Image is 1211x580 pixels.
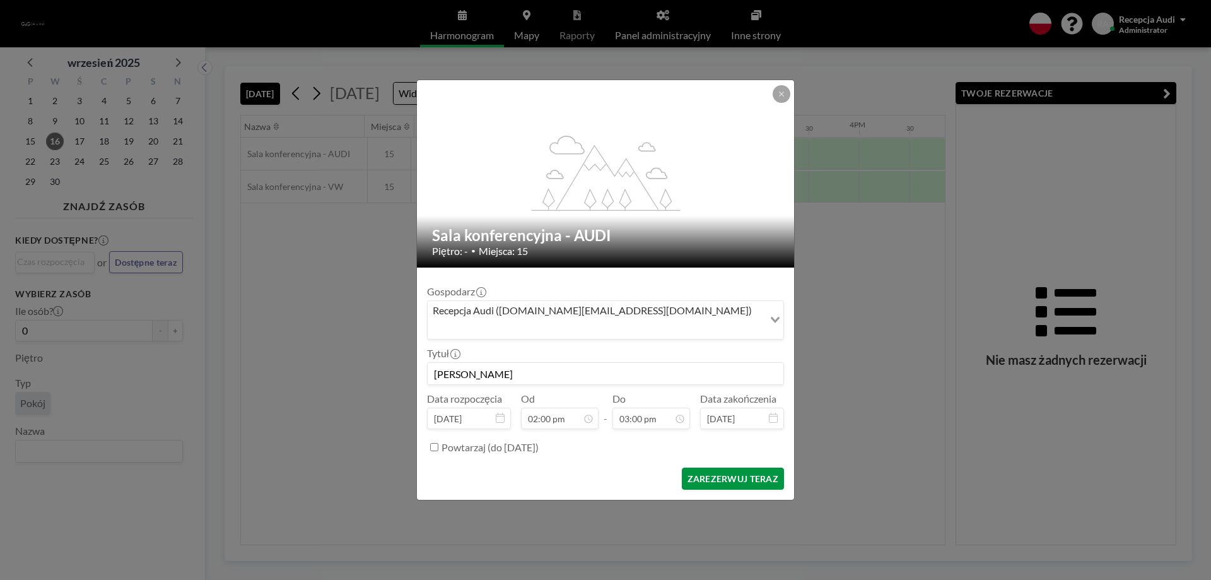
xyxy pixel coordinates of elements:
[430,304,754,317] span: Recepcja Audi ([DOMAIN_NAME][EMAIL_ADDRESS][DOMAIN_NAME])
[427,285,485,298] label: Gospodarz
[682,468,784,490] button: ZAREZERWUJ TERAZ
[479,245,528,257] span: Miejsca: 15
[428,363,783,384] input: Rezerwacja Recepcja
[604,397,607,425] span: -
[427,393,502,405] label: Data rozpoczęcia
[442,441,539,454] label: Powtarzaj (do [DATE])
[700,393,776,405] label: Data zakończenia
[532,135,681,211] g: flex-grow: 1.2;
[429,320,763,336] input: Search for option
[521,393,535,405] label: Od
[432,245,468,257] span: Piętro: -
[427,347,459,360] label: Tytuł
[612,393,626,405] label: Do
[428,301,783,339] div: Search for option
[432,226,780,245] h2: Sala konferencyjna - AUDI
[471,246,476,256] span: •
